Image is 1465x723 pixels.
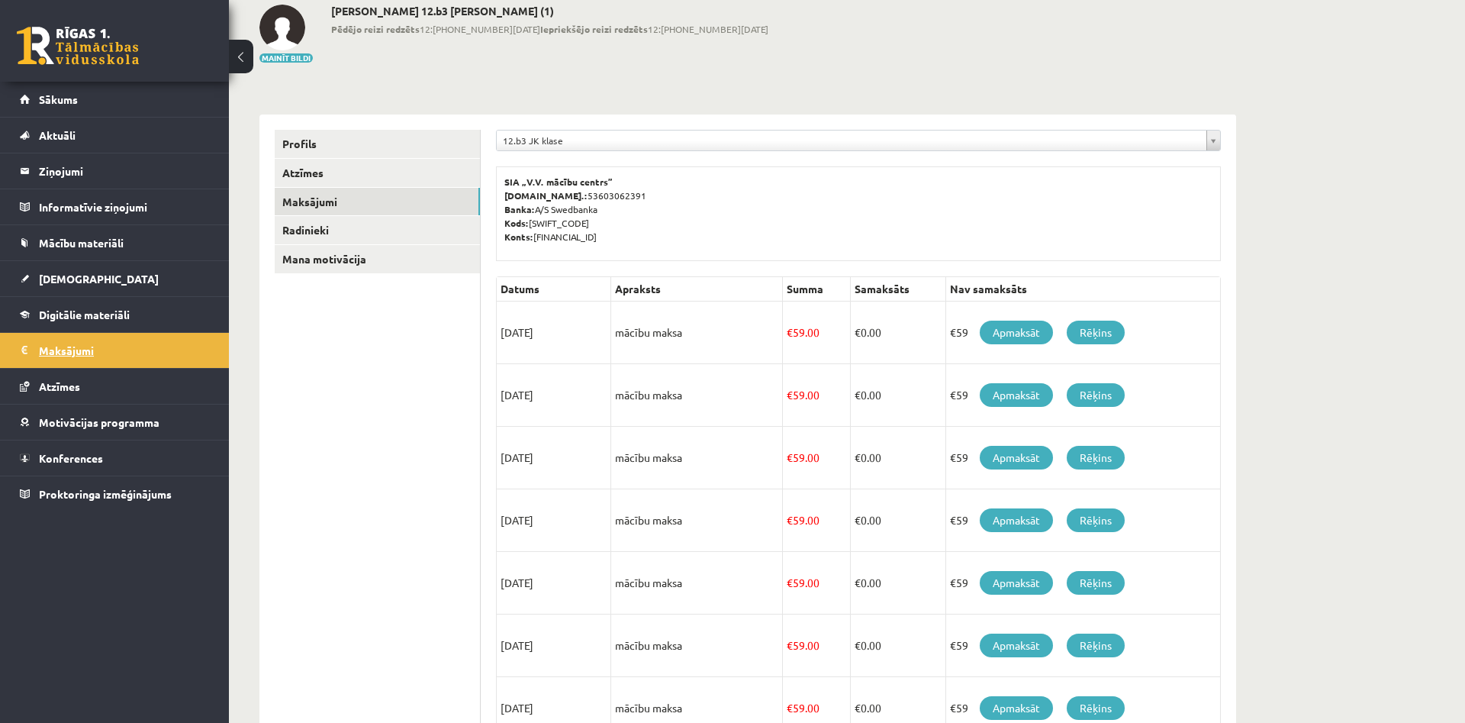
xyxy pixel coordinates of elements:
span: € [787,638,793,652]
td: €59 [945,427,1220,489]
span: Atzīmes [39,379,80,393]
span: € [787,388,793,402]
td: 0.00 [850,489,945,552]
span: € [787,701,793,715]
td: mācību maksa [611,302,783,364]
a: Rēķins [1067,634,1125,657]
b: Pēdējo reizi redzēts [331,23,420,35]
td: €59 [945,615,1220,677]
a: [DEMOGRAPHIC_DATA] [20,261,210,296]
th: Apraksts [611,277,783,302]
img: Jēkabs Zelmenis [259,5,305,50]
a: Aktuāli [20,118,210,153]
a: Atzīmes [275,159,480,187]
a: Apmaksāt [980,696,1053,720]
td: [DATE] [497,364,611,427]
a: Radinieki [275,216,480,244]
span: Konferences [39,451,103,465]
td: €59 [945,489,1220,552]
span: € [787,576,793,589]
td: [DATE] [497,427,611,489]
td: [DATE] [497,615,611,677]
button: Mainīt bildi [259,53,313,63]
b: Kods: [504,217,529,229]
span: € [855,325,861,339]
td: 59.00 [783,615,851,677]
span: € [855,638,861,652]
a: Rēķins [1067,696,1125,720]
td: [DATE] [497,552,611,615]
td: €59 [945,364,1220,427]
td: 59.00 [783,427,851,489]
th: Summa [783,277,851,302]
td: [DATE] [497,302,611,364]
span: 12.b3 JK klase [503,131,1200,150]
a: Apmaksāt [980,508,1053,532]
a: Mācību materiāli [20,225,210,260]
a: Rēķins [1067,446,1125,470]
th: Samaksāts [850,277,945,302]
td: 0.00 [850,615,945,677]
legend: Maksājumi [39,333,210,368]
td: 0.00 [850,364,945,427]
td: 0.00 [850,302,945,364]
b: Konts: [504,231,533,243]
a: Rēķins [1067,383,1125,407]
span: Aktuāli [39,128,76,142]
span: [DEMOGRAPHIC_DATA] [39,272,159,286]
td: 59.00 [783,364,851,427]
td: [DATE] [497,489,611,552]
h2: [PERSON_NAME] 12.b3 [PERSON_NAME] (1) [331,5,768,18]
td: mācību maksa [611,489,783,552]
a: Rēķins [1067,508,1125,532]
span: € [787,325,793,339]
td: 59.00 [783,552,851,615]
a: Digitālie materiāli [20,297,210,332]
a: Ziņojumi [20,153,210,189]
legend: Informatīvie ziņojumi [39,189,210,224]
td: 0.00 [850,427,945,489]
td: mācību maksa [611,615,783,677]
span: € [855,513,861,527]
a: Rēķins [1067,571,1125,595]
td: mācību maksa [611,364,783,427]
span: € [855,576,861,589]
span: Mācību materiāli [39,236,124,250]
a: Apmaksāt [980,321,1053,344]
a: Rēķins [1067,321,1125,344]
span: Digitālie materiāli [39,308,130,321]
span: € [787,450,793,464]
td: €59 [945,302,1220,364]
td: 59.00 [783,302,851,364]
span: 12:[PHONE_NUMBER][DATE] 12:[PHONE_NUMBER][DATE] [331,22,768,36]
a: Motivācijas programma [20,405,210,440]
a: Apmaksāt [980,571,1053,595]
legend: Ziņojumi [39,153,210,189]
b: [DOMAIN_NAME].: [504,189,588,202]
a: Informatīvie ziņojumi [20,189,210,224]
a: Maksājumi [20,333,210,368]
span: € [855,388,861,402]
td: €59 [945,552,1220,615]
th: Datums [497,277,611,302]
a: Apmaksāt [980,446,1053,470]
span: Motivācijas programma [39,415,159,429]
b: Banka: [504,203,535,215]
a: 12.b3 JK klase [497,131,1220,150]
span: Proktoringa izmēģinājums [39,487,172,501]
td: 59.00 [783,489,851,552]
td: mācību maksa [611,552,783,615]
td: mācību maksa [611,427,783,489]
th: Nav samaksāts [945,277,1220,302]
b: SIA „V.V. mācību centrs” [504,176,613,188]
a: Rīgas 1. Tālmācības vidusskola [17,27,139,65]
a: Mana motivācija [275,245,480,273]
a: Konferences [20,441,210,476]
a: Proktoringa izmēģinājums [20,476,210,512]
p: 53603062391 A/S Swedbanka [SWIFT_CODE] [FINANCIAL_ID] [504,175,1212,244]
a: Apmaksāt [980,634,1053,657]
a: Profils [275,130,480,158]
b: Iepriekšējo reizi redzēts [540,23,648,35]
span: € [855,701,861,715]
a: Maksājumi [275,188,480,216]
